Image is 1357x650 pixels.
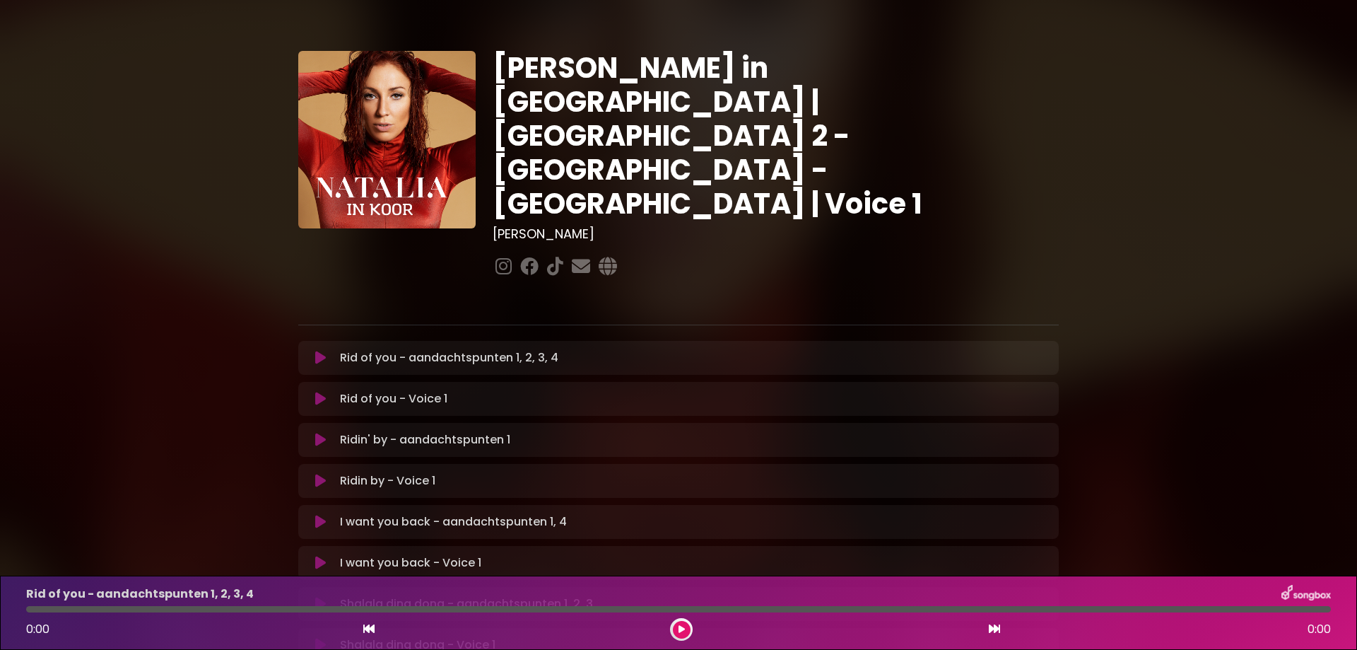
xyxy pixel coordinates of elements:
img: songbox-logo-white.png [1281,585,1331,603]
p: Ridin' by - aandachtspunten 1 [340,431,510,448]
p: Rid of you - aandachtspunten 1, 2, 3, 4 [340,349,558,366]
p: Ridin by - Voice 1 [340,472,435,489]
p: Rid of you - Voice 1 [340,390,447,407]
p: Rid of you - aandachtspunten 1, 2, 3, 4 [26,586,254,603]
span: 0:00 [26,621,49,637]
span: 0:00 [1308,621,1331,638]
p: I want you back - Voice 1 [340,555,481,571]
img: YTVS25JmS9CLUqXqkEhs [298,51,476,228]
h3: [PERSON_NAME] [493,226,1059,242]
h1: [PERSON_NAME] in [GEOGRAPHIC_DATA] | [GEOGRAPHIC_DATA] 2 - [GEOGRAPHIC_DATA] - [GEOGRAPHIC_DATA] ... [493,51,1059,221]
p: I want you back - aandachtspunten 1, 4 [340,513,567,530]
